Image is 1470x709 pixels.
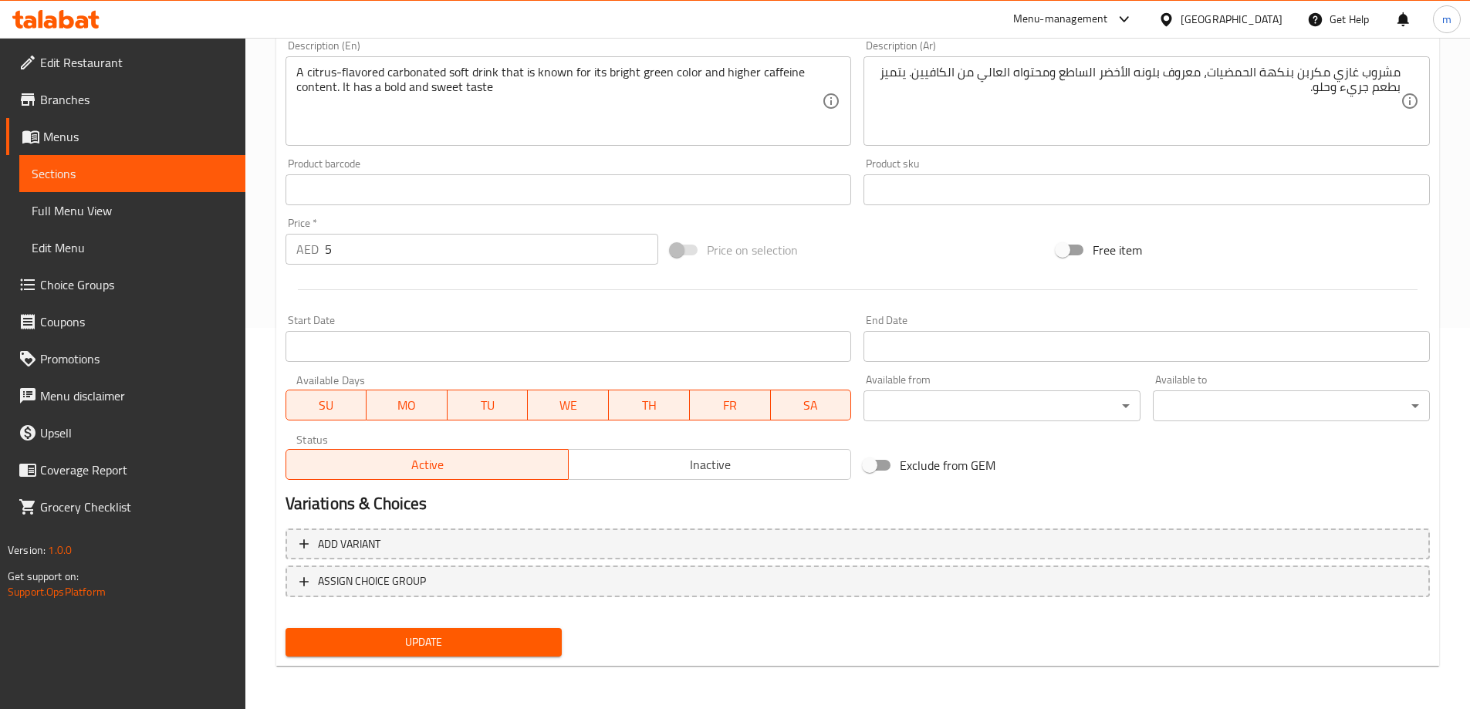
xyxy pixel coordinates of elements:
[367,390,448,420] button: MO
[568,449,851,480] button: Inactive
[6,81,245,118] a: Branches
[777,394,846,417] span: SA
[325,234,659,265] input: Please enter price
[6,488,245,525] a: Grocery Checklist
[286,528,1430,560] button: Add variant
[6,44,245,81] a: Edit Restaurant
[8,540,46,560] span: Version:
[40,498,233,516] span: Grocery Checklist
[6,414,245,451] a: Upsell
[19,229,245,266] a: Edit Menu
[8,566,79,586] span: Get support on:
[900,456,995,474] span: Exclude from GEM
[6,377,245,414] a: Menu disclaimer
[43,127,233,146] span: Menus
[6,303,245,340] a: Coupons
[286,390,367,420] button: SU
[19,192,245,229] a: Full Menu View
[874,65,1401,138] textarea: مشروب غازي مكربن بنكهة الحمضيات، معروف بلونه الأخضر الساطع ومحتواه العالي من الكافيين. يتميز بطعم...
[292,394,361,417] span: SU
[863,174,1430,205] input: Please enter product sku
[1013,10,1108,29] div: Menu-management
[575,454,845,476] span: Inactive
[298,633,550,652] span: Update
[32,164,233,183] span: Sections
[292,454,563,476] span: Active
[454,394,522,417] span: TU
[318,535,380,554] span: Add variant
[373,394,441,417] span: MO
[286,449,569,480] button: Active
[40,53,233,72] span: Edit Restaurant
[40,349,233,368] span: Promotions
[528,390,609,420] button: WE
[40,424,233,442] span: Upsell
[40,275,233,294] span: Choice Groups
[1181,11,1282,28] div: [GEOGRAPHIC_DATA]
[534,394,603,417] span: WE
[1442,11,1451,28] span: m
[318,572,426,591] span: ASSIGN CHOICE GROUP
[40,90,233,109] span: Branches
[707,241,798,259] span: Price on selection
[32,201,233,220] span: Full Menu View
[32,238,233,257] span: Edit Menu
[863,390,1141,421] div: ​
[296,65,823,138] textarea: A citrus-flavored carbonated soft drink that is known for its bright green color and higher caffe...
[6,266,245,303] a: Choice Groups
[1153,390,1430,421] div: ​
[296,240,319,258] p: AED
[771,390,852,420] button: SA
[690,390,771,420] button: FR
[6,340,245,377] a: Promotions
[8,582,106,602] a: Support.OpsPlatform
[6,118,245,155] a: Menus
[609,390,690,420] button: TH
[6,451,245,488] a: Coverage Report
[286,174,852,205] input: Please enter product barcode
[1093,241,1142,259] span: Free item
[286,628,563,657] button: Update
[48,540,72,560] span: 1.0.0
[19,155,245,192] a: Sections
[40,387,233,405] span: Menu disclaimer
[615,394,684,417] span: TH
[448,390,529,420] button: TU
[286,566,1430,597] button: ASSIGN CHOICE GROUP
[696,394,765,417] span: FR
[40,461,233,479] span: Coverage Report
[286,492,1430,515] h2: Variations & Choices
[40,312,233,331] span: Coupons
